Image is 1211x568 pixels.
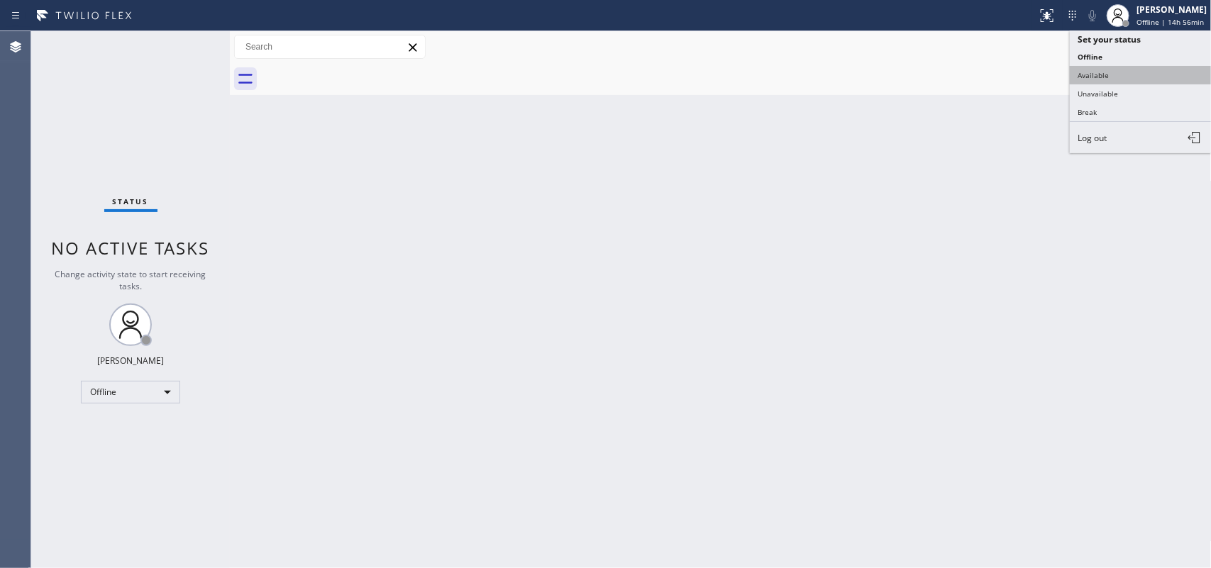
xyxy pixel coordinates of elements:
div: [PERSON_NAME] [1137,4,1207,16]
span: Status [113,196,149,206]
div: Offline [81,381,180,403]
button: Mute [1083,6,1102,26]
span: No active tasks [52,236,210,260]
div: [PERSON_NAME] [97,355,164,367]
span: Change activity state to start receiving tasks. [55,268,206,292]
input: Search [235,35,425,58]
span: Offline | 14h 56min [1137,17,1204,27]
